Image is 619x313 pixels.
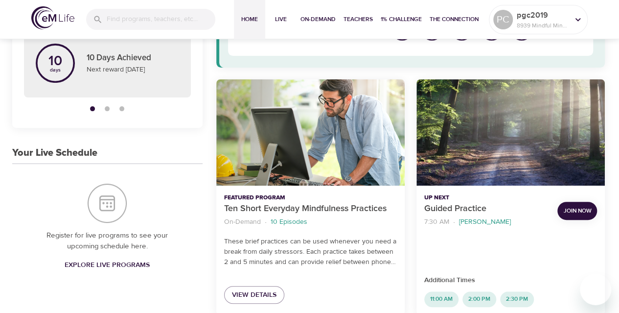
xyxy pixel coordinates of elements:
p: These brief practices can be used whenever you need a break from daily stressors. Each practice t... [224,237,397,267]
h3: Your Live Schedule [12,147,97,159]
span: Join Now [563,206,591,216]
span: View Details [232,289,276,301]
button: Join Now [557,202,597,220]
p: days [48,68,62,72]
p: 10 [48,54,62,68]
p: Additional Times [424,275,597,286]
input: Find programs, teachers, etc... [107,9,215,30]
button: Ten Short Everyday Mindfulness Practices [216,79,405,186]
span: On-Demand [300,14,336,24]
span: 2:00 PM [462,295,496,303]
span: 1% Challenge [381,14,422,24]
p: Register for live programs to see your upcoming schedule here. [32,230,183,252]
iframe: Button to launch messaging window [580,274,611,305]
a: Explore Live Programs [61,256,154,274]
p: Ten Short Everyday Mindfulness Practices [224,202,397,216]
p: Guided Practice [424,202,550,216]
a: View Details [224,286,284,304]
div: 2:00 PM [462,291,496,307]
span: Explore Live Programs [65,259,150,271]
img: logo [31,6,74,29]
p: [PERSON_NAME] [459,217,511,227]
button: Guided Practice [416,79,605,186]
nav: breadcrumb [424,216,550,229]
p: pgc2019 [517,9,569,21]
span: 2:30 PM [500,295,534,303]
p: 10 Days Achieved [87,52,179,65]
p: 10 Episodes [271,217,307,227]
span: The Connection [430,14,479,24]
li: · [265,216,267,229]
div: 11:00 AM [424,291,459,307]
span: Live [269,14,293,24]
p: 7:30 AM [424,217,449,227]
p: On-Demand [224,217,261,227]
li: · [453,216,455,229]
nav: breadcrumb [224,216,397,229]
span: 11:00 AM [424,295,459,303]
p: Up Next [424,193,550,202]
p: 8939 Mindful Minutes [517,21,569,30]
p: Next reward [DATE] [87,65,179,75]
p: Featured Program [224,193,397,202]
span: Home [238,14,261,24]
div: 2:30 PM [500,291,534,307]
div: PC [493,10,513,29]
span: Teachers [344,14,373,24]
img: Your Live Schedule [88,184,127,223]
